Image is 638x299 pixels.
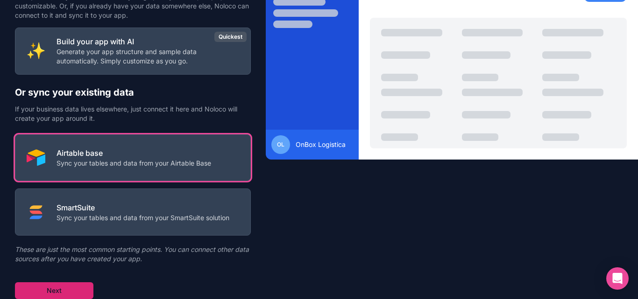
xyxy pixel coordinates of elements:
p: Sync your tables and data from your SmartSuite solution [57,213,229,223]
img: INTERNAL_WITH_AI [27,42,45,60]
button: AIRTABLEAirtable baseSync your tables and data from your Airtable Base [15,134,251,181]
button: INTERNAL_WITH_AIBuild your app with AIGenerate your app structure and sample data automatically. ... [15,28,251,75]
button: SMART_SUITESmartSuiteSync your tables and data from your SmartSuite solution [15,188,251,236]
h2: Or sync your existing data [15,86,251,99]
p: These are just the most common starting points. You can connect other data sources after you have... [15,245,251,264]
span: OL [277,141,284,148]
p: Build your app with AI [57,36,239,47]
div: Quickest [214,32,247,42]
p: Sync your tables and data from your Airtable Base [57,159,211,168]
p: Generate your app structure and sample data automatically. Simply customize as you go. [57,47,239,66]
img: AIRTABLE [27,148,45,167]
p: SmartSuite [57,202,229,213]
p: Airtable base [57,147,211,159]
span: OnBox Logistica [296,140,346,149]
div: Open Intercom Messenger [606,267,629,290]
button: Next [15,282,93,299]
p: If your business data lives elsewhere, just connect it here and Noloco will create your app aroun... [15,104,251,123]
img: SMART_SUITE [27,203,45,222]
